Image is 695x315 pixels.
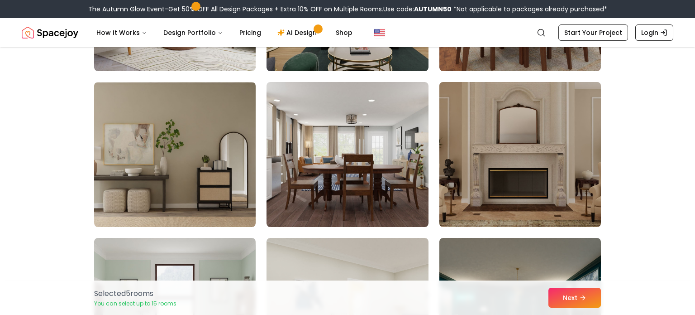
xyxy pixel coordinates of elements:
button: Design Portfolio [156,24,230,42]
button: Next [548,288,601,308]
b: AUTUMN50 [414,5,452,14]
span: Use code: [383,5,452,14]
nav: Main [89,24,360,42]
a: Shop [328,24,360,42]
p: You can select up to 15 rooms [94,300,176,307]
img: Room room-38 [267,82,428,227]
img: Room room-37 [94,82,256,227]
div: The Autumn Glow Event-Get 50% OFF All Design Packages + Extra 10% OFF on Multiple Rooms. [88,5,607,14]
a: Spacejoy [22,24,78,42]
span: *Not applicable to packages already purchased* [452,5,607,14]
a: Start Your Project [558,24,628,41]
nav: Global [22,18,673,47]
img: Spacejoy Logo [22,24,78,42]
img: United States [374,27,385,38]
p: Selected 5 room s [94,288,176,299]
a: Pricing [232,24,268,42]
button: How It Works [89,24,154,42]
img: Room room-39 [435,78,605,231]
a: Login [635,24,673,41]
a: AI Design [270,24,327,42]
